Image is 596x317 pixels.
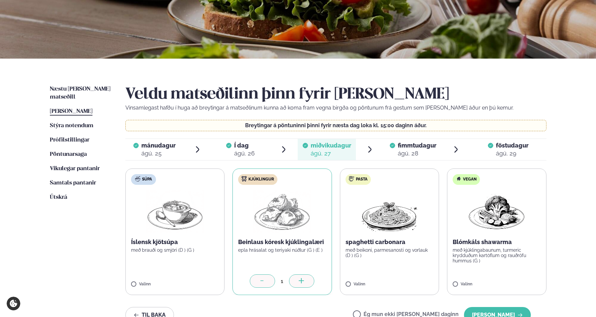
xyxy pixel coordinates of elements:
[346,238,434,246] p: spaghetti carbonara
[398,142,436,149] span: fimmtudagur
[50,137,89,143] span: Prófílstillingar
[50,108,92,116] a: [PERSON_NAME]
[141,142,176,149] span: mánudagur
[135,176,140,181] img: soup.svg
[132,123,539,128] p: Breytingar á pöntuninni þinni fyrir næsta dag loka kl. 15:00 daginn áður.
[360,190,419,233] img: Spagetti.png
[238,238,326,246] p: Beinlaus kóresk kjúklingalæri
[349,176,354,181] img: pasta.svg
[125,85,546,104] h2: Veldu matseðilinn þinn fyrir [PERSON_NAME]
[50,166,100,171] span: Vikulegar pantanir
[50,151,87,158] a: Pöntunarsaga
[146,190,204,233] img: Soup.png
[311,142,351,149] span: miðvikudagur
[496,142,528,149] span: föstudagur
[248,177,274,182] span: Kjúklingur
[398,150,436,158] div: ágú. 28
[50,85,112,101] a: Næstu [PERSON_NAME] matseðill
[50,123,93,129] span: Stýra notendum
[50,152,87,157] span: Pöntunarsaga
[125,104,546,112] p: Vinsamlegast hafðu í huga að breytingar á matseðlinum kunna að koma fram vegna birgða og pöntunum...
[50,193,67,201] a: Útskrá
[356,177,368,182] span: Pasta
[50,180,96,186] span: Samtals pantanir
[453,238,541,246] p: Blómkáls shawarma
[141,150,176,158] div: ágú. 25
[50,122,93,130] a: Stýra notendum
[467,190,526,233] img: Vegan.png
[346,247,434,258] p: með beikoni, parmesanosti og vorlauk (D ) (G )
[238,247,326,253] p: epla hrásalat og teriyaki núðlur (G ) (E )
[7,297,20,310] a: Cookie settings
[234,142,255,150] span: Í dag
[463,177,477,182] span: Vegan
[50,86,110,100] span: Næstu [PERSON_NAME] matseðill
[241,176,247,181] img: chicken.svg
[311,150,351,158] div: ágú. 27
[50,179,96,187] a: Samtals pantanir
[50,165,100,173] a: Vikulegar pantanir
[453,247,541,263] p: með kjúklingabaunum, turmeric krydduðum kartöflum og rauðrófu hummus (G )
[142,177,152,182] span: Súpa
[50,109,92,114] span: [PERSON_NAME]
[253,190,311,233] img: Chicken-thighs.png
[50,194,67,200] span: Útskrá
[131,238,219,246] p: Íslensk kjötsúpa
[275,277,289,285] div: 1
[131,247,219,253] p: með brauði og smjöri (D ) (G )
[50,136,89,144] a: Prófílstillingar
[234,150,255,158] div: ágú. 26
[456,176,461,181] img: Vegan.svg
[496,150,528,158] div: ágú. 29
